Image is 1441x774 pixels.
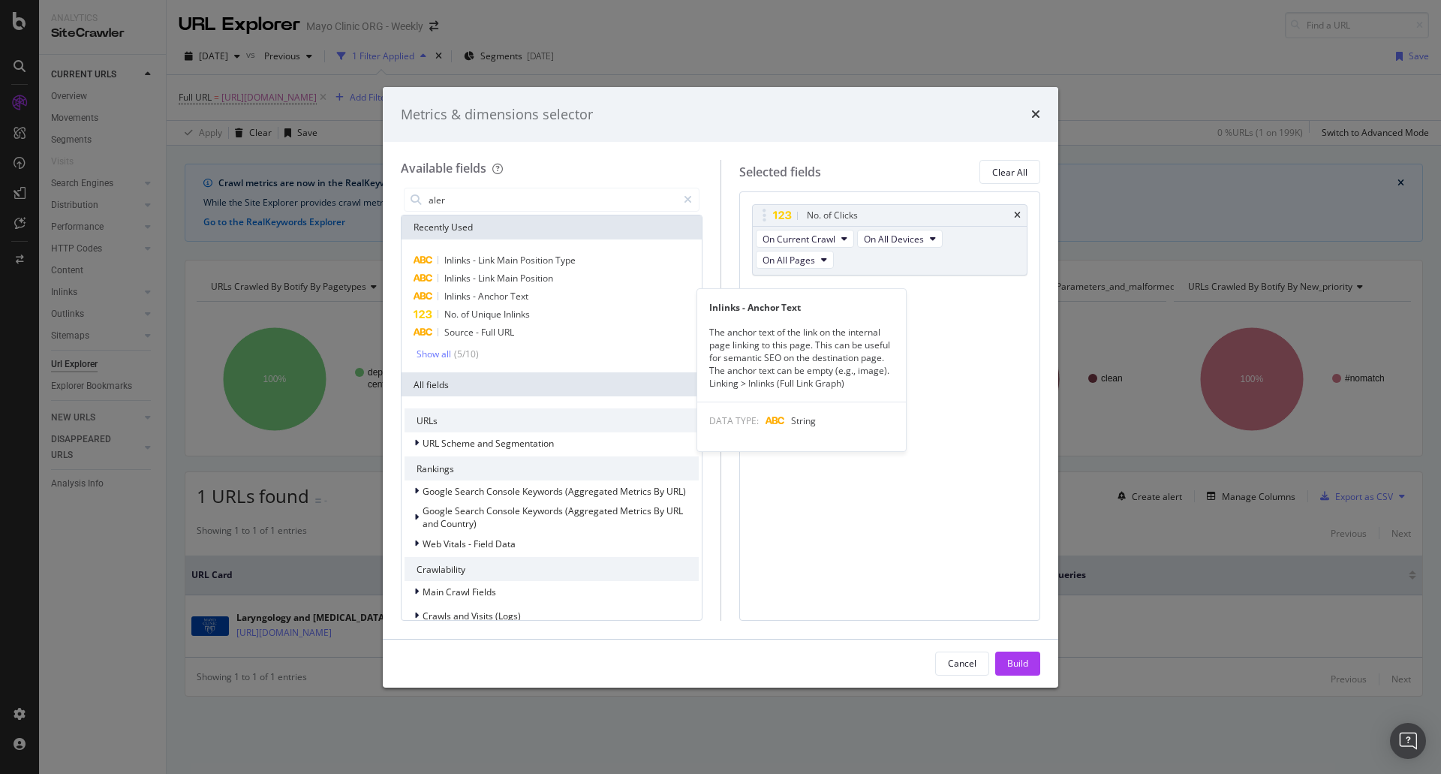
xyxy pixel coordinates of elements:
[791,414,816,427] span: String
[763,254,815,267] span: On All Pages
[995,652,1040,676] button: Build
[935,652,989,676] button: Cancel
[1007,657,1028,670] div: Build
[423,504,683,530] span: Google Search Console Keywords (Aggregated Metrics By URL and Country)
[756,230,854,248] button: On Current Crawl
[401,105,593,125] div: Metrics & dimensions selector
[697,301,906,314] div: Inlinks - Anchor Text
[405,408,699,432] div: URLs
[417,349,451,360] div: Show all
[401,160,486,176] div: Available fields
[405,557,699,581] div: Crawlability
[444,272,553,285] span: Inlinks - Link Main Position
[948,657,976,670] div: Cancel
[979,160,1040,184] button: Clear All
[444,254,576,267] span: Inlinks - Link Main Position Type
[423,485,686,498] span: Google Search Console Keywords (Aggregated Metrics By URL)
[423,610,521,622] span: Crawls and Visits (Logs)
[992,166,1027,179] div: Clear All
[402,372,702,396] div: All fields
[752,204,1028,276] div: No. of ClickstimesOn Current CrawlOn All DevicesOn All Pages
[756,251,834,269] button: On All Pages
[451,348,479,360] div: ( 5 / 10 )
[383,87,1058,688] div: modal
[857,230,943,248] button: On All Devices
[1390,723,1426,759] div: Open Intercom Messenger
[427,188,677,211] input: Search by field name
[807,208,858,223] div: No. of Clicks
[739,164,821,181] div: Selected fields
[763,233,835,245] span: On Current Crawl
[444,326,514,339] span: Source - Full URL
[709,414,759,427] span: DATA TYPE:
[444,308,530,321] span: No. of Unique Inlinks
[423,538,516,550] span: Web Vitals - Field Data
[1014,211,1021,220] div: times
[405,456,699,480] div: Rankings
[697,326,906,390] div: The anchor text of the link on the internal page linking to this page. This can be useful for sem...
[423,437,554,450] span: URL Scheme and Segmentation
[423,586,496,598] span: Main Crawl Fields
[444,290,528,303] span: Inlinks - Anchor Text
[402,215,702,239] div: Recently Used
[1031,105,1040,125] div: times
[864,233,924,245] span: On All Devices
